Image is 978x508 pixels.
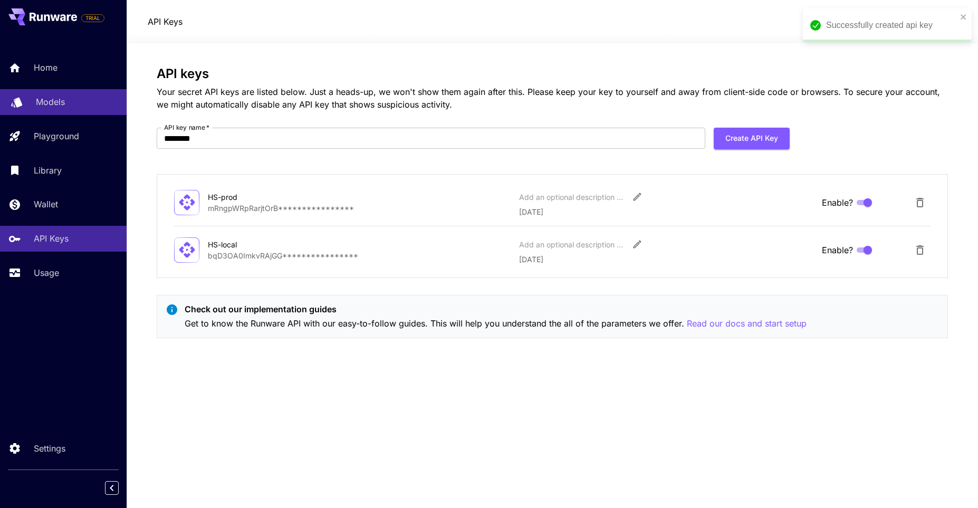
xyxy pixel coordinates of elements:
[82,14,104,22] span: TRIAL
[208,191,313,203] div: HS-prod
[519,239,625,250] div: Add an optional description or comment
[822,196,853,209] span: Enable?
[208,239,313,250] div: HS-local
[164,123,209,132] label: API key name
[148,15,183,28] a: API Keys
[519,254,813,265] p: [DATE]
[909,239,931,261] button: Delete API Key
[157,66,948,81] h3: API keys
[34,442,65,455] p: Settings
[628,235,647,254] button: Edit
[148,15,183,28] nav: breadcrumb
[519,191,625,203] div: Add an optional description or comment
[34,130,79,142] p: Playground
[519,206,813,217] p: [DATE]
[157,85,948,111] p: Your secret API keys are listed below. Just a heads-up, we won't show them again after this. Plea...
[822,244,853,256] span: Enable?
[826,19,957,32] div: Successfully created api key
[34,198,58,210] p: Wallet
[714,128,790,149] button: Create API Key
[185,303,807,315] p: Check out our implementation guides
[81,12,104,24] span: Add your payment card to enable full platform functionality.
[105,481,119,495] button: Collapse sidebar
[185,317,807,330] p: Get to know the Runware API with our easy-to-follow guides. This will help you understand the all...
[34,61,57,74] p: Home
[113,478,127,497] div: Collapse sidebar
[960,13,967,21] button: close
[36,95,65,108] p: Models
[687,317,807,330] button: Read our docs and start setup
[628,187,647,206] button: Edit
[34,164,62,177] p: Library
[909,192,931,213] button: Delete API Key
[34,266,59,279] p: Usage
[34,232,69,245] p: API Keys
